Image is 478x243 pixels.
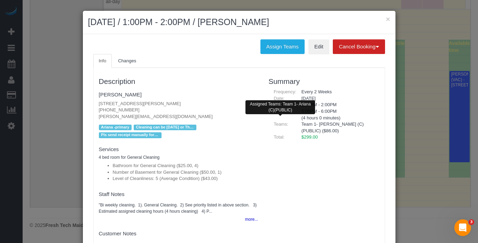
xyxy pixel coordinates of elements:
h4: Staff Notes [99,191,258,197]
div: 1:00PM - 2:00PM [296,102,379,108]
h4: Services [99,147,258,152]
iframe: Intercom live chat [454,219,471,236]
button: Cancel Booking [333,39,385,54]
p: [STREET_ADDRESS][PERSON_NAME] [PHONE_NUMBER] [PERSON_NAME][EMAIL_ADDRESS][DOMAIN_NAME] [99,101,258,120]
div: 5:00PM - 6:00PM (4 hours 0 minutes) [296,108,379,121]
button: Assign Teams [260,39,305,54]
li: Team 1- [PERSON_NAME] (C)(PUBLIC) ($86.00) [301,121,374,134]
div: [DATE] [296,95,379,102]
pre: "Bi weekly cleaning. 1). General Cleaning. 2) See priority listed in above section. 3) Estimated ... [99,202,258,214]
a: Changes [112,54,142,68]
button: × [386,15,390,23]
span: Frequency: [274,89,296,94]
span: $299.00 [301,134,318,140]
h3: Description [99,77,258,85]
span: Info [99,58,107,63]
h3: Summary [268,77,379,85]
span: Teams: [274,122,288,127]
li: Bathroom for General Cleaning ($25.00, 4) [113,163,258,169]
span: Date: [274,96,284,101]
span: Ariana -primary [99,125,132,130]
div: Assigned Teams: Team 1- Ariana (C)(PUBLIC) [245,100,315,114]
li: Level of Cleanliness: 5 (Average Condition) ($43.00) [113,175,258,182]
span: Total: [274,134,284,140]
button: more... [241,214,258,225]
span: Pls send receipt manually for every cleaning! [99,132,162,138]
span: Changes [118,58,136,63]
span: 3 [469,219,474,225]
div: Every 2 Weeks [296,89,379,95]
h2: [DATE] / 1:00PM - 2:00PM / [PERSON_NAME] [88,16,390,29]
a: Info [93,54,112,68]
a: Edit [308,39,329,54]
li: Number of Basement for General Cleaning ($50.00, 1) [113,169,258,176]
span: Cleaning can be [DATE] or Thurs if Ariana or Lexie is not available [134,125,196,130]
h5: 4 bed room for General Cleaning [99,155,258,160]
h4: Customer Notes [99,231,258,237]
a: [PERSON_NAME] [99,92,142,97]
